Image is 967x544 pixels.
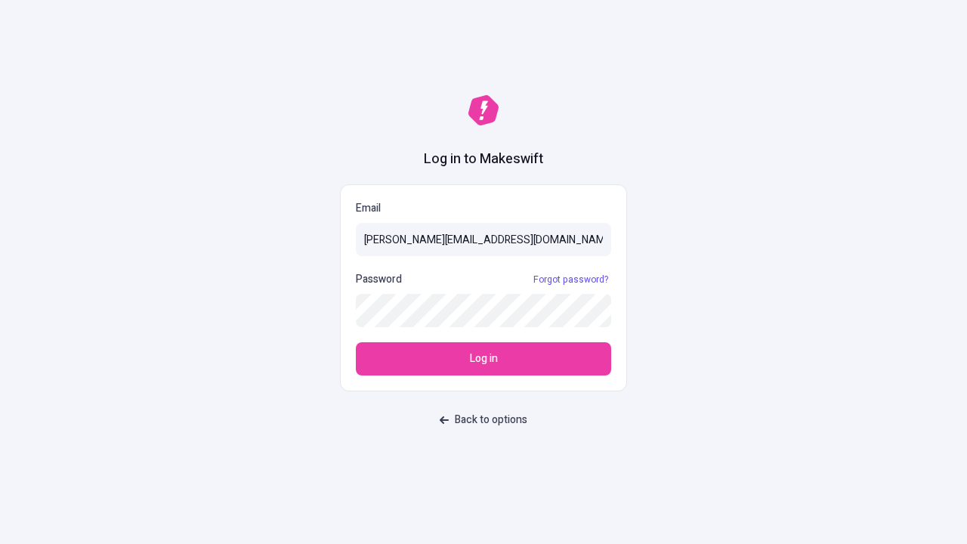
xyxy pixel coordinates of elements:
[356,200,611,217] p: Email
[356,271,402,288] p: Password
[424,150,543,169] h1: Log in to Makeswift
[530,274,611,286] a: Forgot password?
[470,351,498,367] span: Log in
[356,342,611,376] button: Log in
[431,406,536,434] button: Back to options
[455,412,527,428] span: Back to options
[356,223,611,256] input: Email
